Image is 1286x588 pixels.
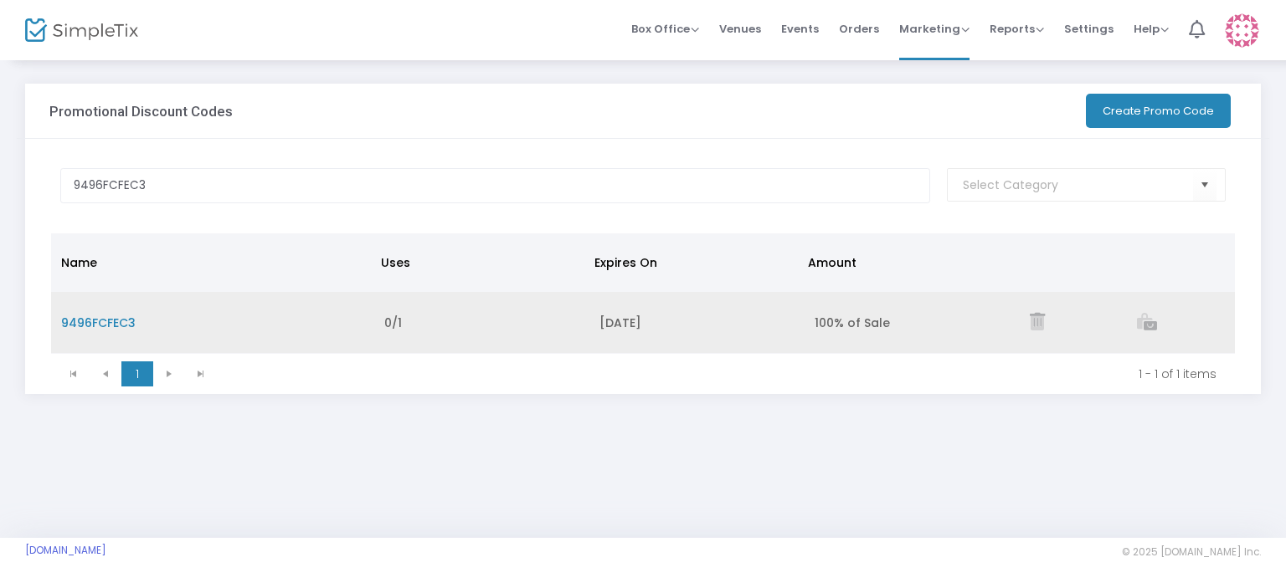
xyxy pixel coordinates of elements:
[599,314,795,331] div: [DATE]
[1134,21,1169,37] span: Help
[1086,94,1231,128] button: Create Promo Code
[60,168,931,203] input: Search By Name
[808,254,856,271] span: Amount
[990,21,1044,37] span: Reports
[229,366,1217,382] kendo-pager-info: 1 - 1 of 1 items
[719,8,761,50] span: Venues
[1137,315,1157,332] a: View list of orders which used this promo code.
[963,176,1194,194] input: Select Category
[594,254,657,271] span: Expires On
[839,8,879,50] span: Orders
[631,21,699,37] span: Box Office
[815,314,890,331] span: 100% of Sale
[899,21,970,37] span: Marketing
[49,103,233,120] h3: Promotional Discount Codes
[781,8,819,50] span: Events
[1193,168,1217,202] button: Select
[384,314,402,331] span: 0/1
[61,314,136,331] span: 9496FCFEC3
[51,233,1235,354] div: Data table
[121,361,153,386] span: Page 1
[381,254,410,271] span: Uses
[25,544,106,557] a: [DOMAIN_NAME]
[1122,545,1261,559] span: © 2025 [DOMAIN_NAME] Inc.
[1064,8,1114,50] span: Settings
[61,254,97,271] span: Name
